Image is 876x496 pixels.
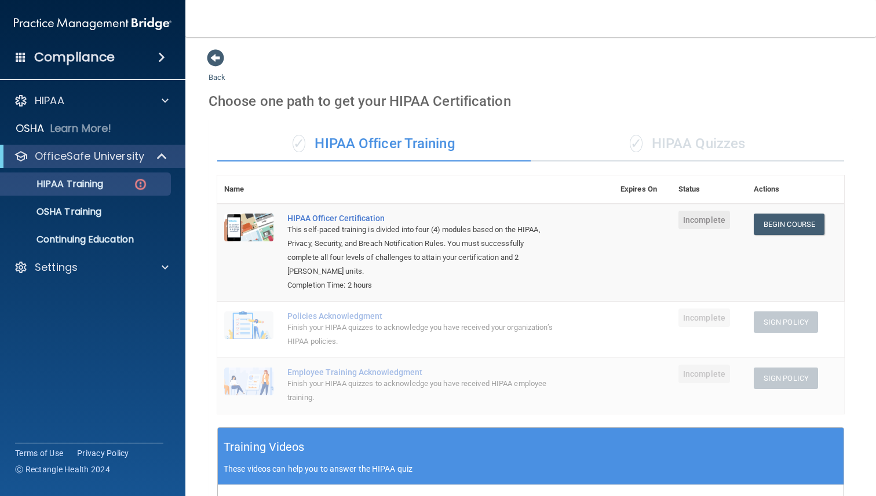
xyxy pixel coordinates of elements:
[224,464,838,473] p: These videos can help you to answer the HIPAA quiz
[35,94,64,108] p: HIPAA
[287,214,556,223] a: HIPAA Officer Certification
[287,311,556,321] div: Policies Acknowledgment
[614,175,671,204] th: Expires On
[678,211,730,229] span: Incomplete
[754,368,818,389] button: Sign Policy
[209,84,853,118] div: Choose one path to get your HIPAA Certification
[133,177,148,192] img: danger-circle.6113f641.png
[287,377,556,405] div: Finish your HIPAA quizzes to acknowledge you have received HIPAA employee training.
[293,135,305,152] span: ✓
[747,175,844,204] th: Actions
[35,149,144,163] p: OfficeSafe University
[8,206,101,218] p: OSHA Training
[754,311,818,333] button: Sign Policy
[14,149,168,163] a: OfficeSafe University
[754,214,824,235] a: Begin Course
[217,127,531,161] div: HIPAA Officer Training
[287,368,556,377] div: Employee Training Acknowledgment
[15,447,63,459] a: Terms of Use
[50,122,112,135] p: Learn More!
[35,260,78,274] p: Settings
[224,437,305,457] h5: Training Videos
[676,414,862,460] iframe: Drift Widget Chat Controller
[15,464,110,475] span: Ⓒ Rectangle Health 2024
[34,49,115,65] h4: Compliance
[678,308,730,327] span: Incomplete
[287,321,556,348] div: Finish your HIPAA quizzes to acknowledge you have received your organization’s HIPAA policies.
[287,223,556,278] div: This self-paced training is divided into four (4) modules based on the HIPAA, Privacy, Security, ...
[16,122,45,135] p: OSHA
[287,278,556,292] div: Completion Time: 2 hours
[14,94,169,108] a: HIPAA
[14,12,171,35] img: PMB logo
[77,447,129,459] a: Privacy Policy
[678,365,730,383] span: Incomplete
[217,175,280,204] th: Name
[209,59,225,82] a: Back
[8,178,103,190] p: HIPAA Training
[531,127,844,161] div: HIPAA Quizzes
[14,260,169,274] a: Settings
[671,175,747,204] th: Status
[8,234,166,245] p: Continuing Education
[630,135,643,152] span: ✓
